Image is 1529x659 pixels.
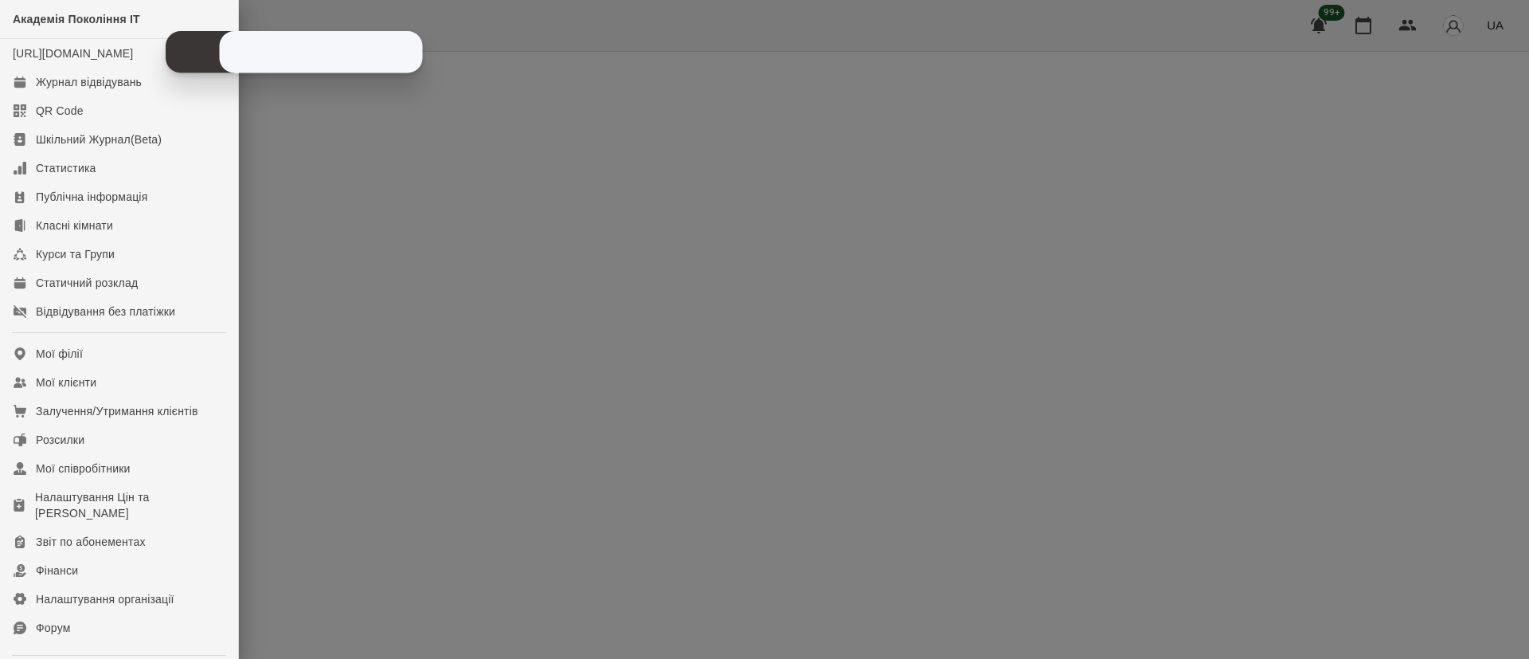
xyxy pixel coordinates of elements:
[13,47,133,60] a: [URL][DOMAIN_NAME]
[36,563,78,579] div: Фінанси
[36,461,131,477] div: Мої співробітники
[36,591,174,607] div: Налаштування організації
[35,489,225,521] div: Налаштування Цін та [PERSON_NAME]
[36,534,146,550] div: Звіт по абонементах
[36,189,147,205] div: Публічна інформація
[36,346,83,362] div: Мої філії
[36,275,138,291] div: Статичний розклад
[36,432,84,448] div: Розсилки
[36,304,175,320] div: Відвідування без платіжки
[36,103,84,119] div: QR Code
[36,160,96,176] div: Статистика
[36,375,96,390] div: Мої клієнти
[36,246,115,262] div: Курси та Групи
[36,403,198,419] div: Залучення/Утримання клієнтів
[36,74,142,90] div: Журнал відвідувань
[13,13,140,25] span: Академія Покоління ІТ
[36,131,162,147] div: Шкільний Журнал(Beta)
[36,620,71,636] div: Форум
[36,218,113,233] div: Класні кімнати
